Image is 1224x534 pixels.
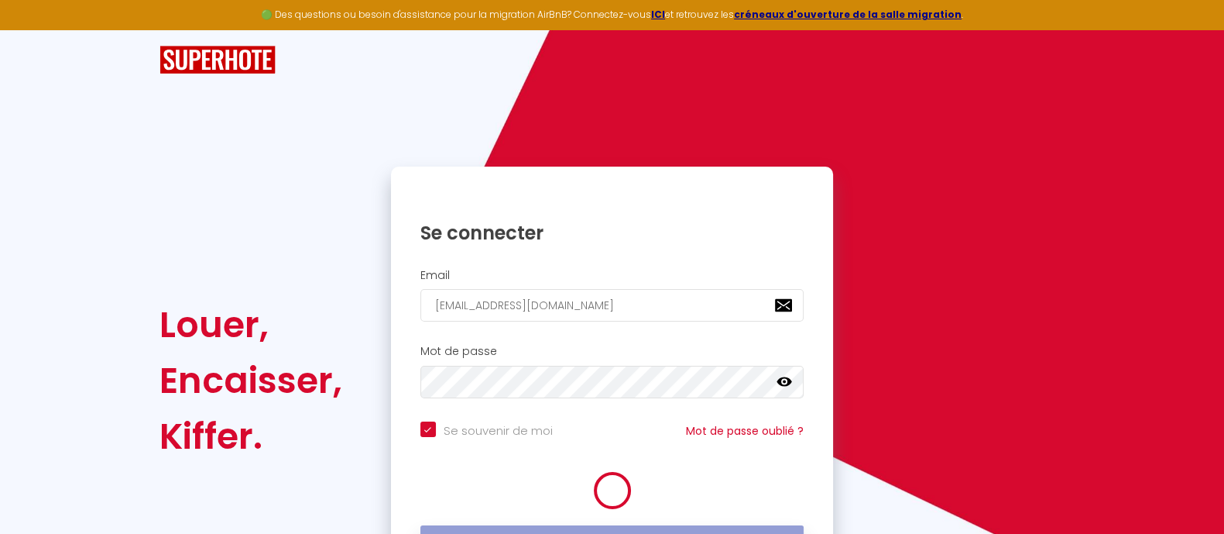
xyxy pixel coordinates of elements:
[420,269,804,282] h2: Email
[159,353,342,408] div: Encaisser,
[12,6,59,53] button: Ouvrir le widget de chat LiveChat
[159,297,342,353] div: Louer,
[734,8,962,21] a: créneaux d'ouverture de la salle migration
[420,345,804,358] h2: Mot de passe
[420,289,804,322] input: Ton Email
[651,8,665,21] a: ICI
[420,221,804,245] h1: Se connecter
[686,423,804,439] a: Mot de passe oublié ?
[159,408,342,464] div: Kiffer.
[159,46,276,74] img: SuperHote logo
